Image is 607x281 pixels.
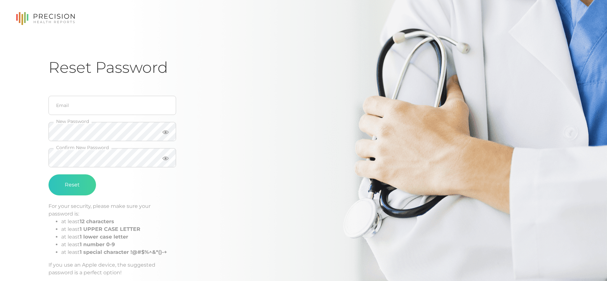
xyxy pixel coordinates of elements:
[48,58,559,77] h1: Reset Password
[61,248,176,256] li: at least
[80,218,114,224] b: 12 characters
[48,174,96,195] button: Reset
[80,226,140,232] b: 1 UPPER CASE LETTER
[61,225,176,233] li: at least
[80,234,128,240] b: 1 lower case letter
[80,241,115,247] b: 1 number 0-9
[48,202,176,277] div: For your security, please make sure your password is: If you use an Apple device, the suggested p...
[61,233,176,241] li: at least
[80,249,167,255] b: 1 special character !@#$%^&*()-+
[61,241,176,248] li: at least
[48,96,176,115] input: Email
[61,218,176,225] li: at least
